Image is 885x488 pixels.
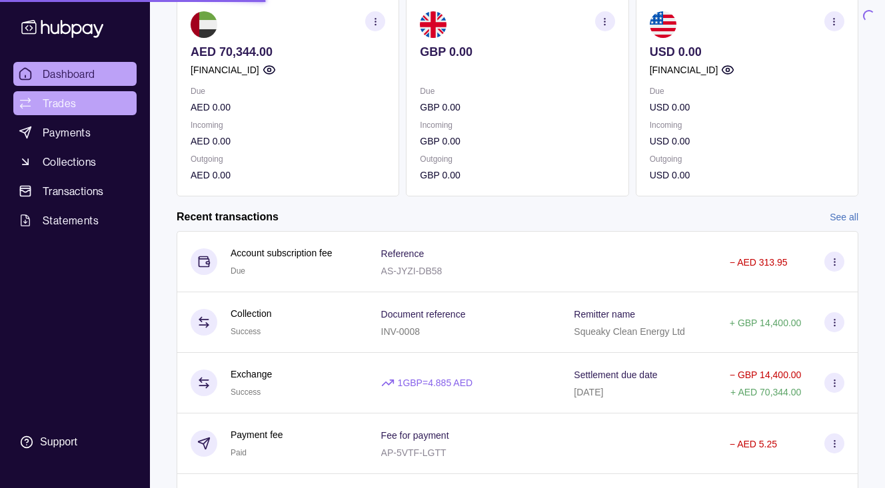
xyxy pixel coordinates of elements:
img: ae [191,11,217,38]
p: USD 0.00 [650,134,844,148]
span: Success [231,327,261,336]
span: Trades [43,95,76,111]
p: Incoming [650,118,844,132]
p: Incoming [420,118,614,132]
span: Dashboard [43,66,95,82]
p: AED 0.00 [191,134,385,148]
p: 1 GBP = 4.885 AED [398,375,473,390]
p: Outgoing [420,152,614,166]
img: us [650,11,676,38]
p: Due [420,84,614,99]
span: Statements [43,212,99,228]
p: − AED 313.95 [730,257,788,268]
a: See all [830,210,858,224]
p: + GBP 14,400.00 [730,318,802,328]
p: + AED 70,344.00 [730,387,801,397]
a: Trades [13,91,137,115]
p: GBP 0.00 [420,45,614,59]
span: Collections [43,154,96,170]
a: Transactions [13,179,137,203]
p: [FINANCIAL_ID] [191,63,259,77]
a: Support [13,428,137,456]
h2: Recent transactions [177,210,279,224]
p: Outgoing [191,152,385,166]
p: AP-5VTF-LGTT [381,447,446,458]
p: Reference [381,248,425,259]
p: AED 0.00 [191,100,385,115]
p: INV-0008 [381,326,420,337]
p: Document reference [381,309,466,320]
span: Paid [231,448,247,457]
img: gb [420,11,446,38]
p: Exchange [231,367,272,381]
a: Collections [13,150,137,174]
p: Remitter name [574,309,635,320]
p: Collection [231,306,271,321]
p: Outgoing [650,152,844,166]
p: Due [650,84,844,99]
p: GBP 0.00 [420,100,614,115]
p: Payment fee [231,427,283,442]
span: Payments [43,124,91,140]
a: Payments [13,121,137,144]
p: USD 0.00 [650,168,844,182]
p: USD 0.00 [650,100,844,115]
p: [DATE] [574,387,603,397]
p: [FINANCIAL_ID] [650,63,718,77]
p: − AED 5.25 [730,439,777,449]
p: Due [191,84,385,99]
a: Statements [13,208,137,232]
p: Settlement due date [574,369,657,380]
p: Incoming [191,118,385,132]
p: Fee for payment [381,430,449,441]
p: GBP 0.00 [420,168,614,182]
span: Transactions [43,183,104,199]
p: − GBP 14,400.00 [730,369,802,380]
div: Support [40,435,77,449]
p: AED 70,344.00 [191,45,385,59]
p: GBP 0.00 [420,134,614,148]
p: Account subscription fee [231,246,333,260]
p: Squeaky Clean Energy Ltd [574,326,685,337]
p: AED 0.00 [191,168,385,182]
p: AS-JYZI-DB58 [381,266,442,276]
span: Success [231,387,261,397]
a: Dashboard [13,62,137,86]
p: USD 0.00 [650,45,844,59]
span: Due [231,266,245,276]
